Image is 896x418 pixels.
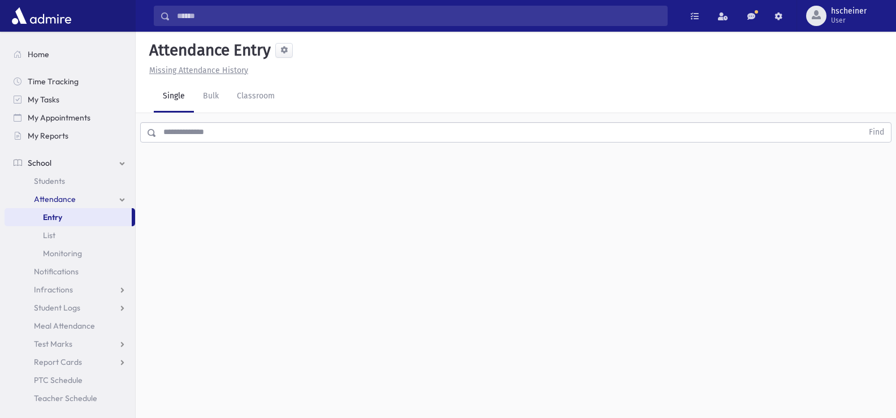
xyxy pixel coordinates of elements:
[149,66,248,75] u: Missing Attendance History
[43,248,82,258] span: Monitoring
[831,7,867,16] span: hscheiner
[5,154,135,172] a: School
[28,158,51,168] span: School
[34,375,83,385] span: PTC Schedule
[5,72,135,91] a: Time Tracking
[5,190,135,208] a: Attendance
[5,45,135,63] a: Home
[170,6,667,26] input: Search
[34,321,95,331] span: Meal Attendance
[28,131,68,141] span: My Reports
[831,16,867,25] span: User
[5,371,135,389] a: PTC Schedule
[28,49,49,59] span: Home
[5,244,135,262] a: Monitoring
[154,81,194,113] a: Single
[34,393,97,403] span: Teacher Schedule
[34,285,73,295] span: Infractions
[34,176,65,186] span: Students
[5,91,135,109] a: My Tasks
[28,113,90,123] span: My Appointments
[34,194,76,204] span: Attendance
[862,123,891,142] button: Find
[9,5,74,27] img: AdmirePro
[34,266,79,277] span: Notifications
[228,81,284,113] a: Classroom
[5,208,132,226] a: Entry
[5,262,135,281] a: Notifications
[34,357,82,367] span: Report Cards
[5,127,135,145] a: My Reports
[5,353,135,371] a: Report Cards
[5,172,135,190] a: Students
[145,66,248,75] a: Missing Attendance History
[5,389,135,407] a: Teacher Schedule
[28,94,59,105] span: My Tasks
[34,339,72,349] span: Test Marks
[5,109,135,127] a: My Appointments
[5,299,135,317] a: Student Logs
[5,281,135,299] a: Infractions
[43,212,62,222] span: Entry
[194,81,228,113] a: Bulk
[28,76,79,87] span: Time Tracking
[5,335,135,353] a: Test Marks
[5,226,135,244] a: List
[43,230,55,240] span: List
[145,41,271,60] h5: Attendance Entry
[5,317,135,335] a: Meal Attendance
[34,303,80,313] span: Student Logs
